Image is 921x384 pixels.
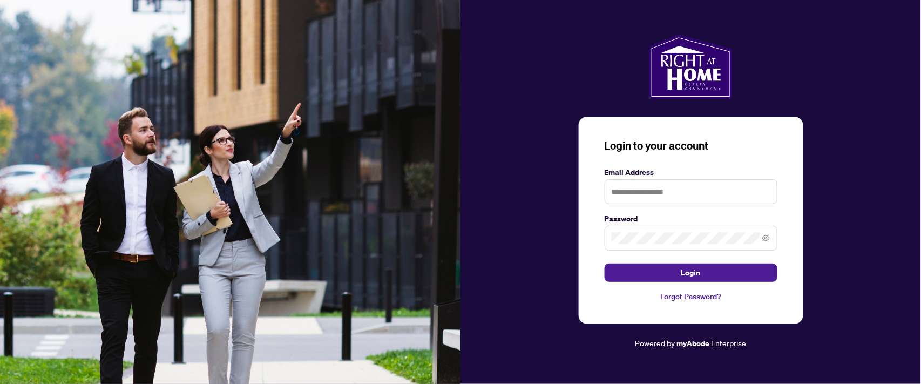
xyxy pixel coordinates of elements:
a: Forgot Password? [605,291,777,302]
button: Login [605,264,777,282]
h3: Login to your account [605,138,777,153]
span: Enterprise [712,338,747,348]
img: ma-logo [649,35,733,99]
label: Email Address [605,166,777,178]
span: Login [681,264,701,281]
a: myAbode [677,338,710,349]
span: Powered by [635,338,675,348]
span: eye-invisible [762,234,770,242]
label: Password [605,213,777,225]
